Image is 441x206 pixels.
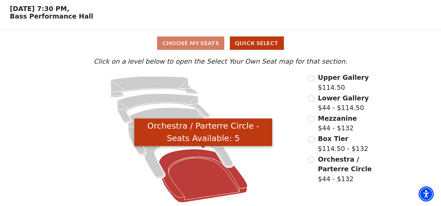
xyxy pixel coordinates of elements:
[230,36,284,50] button: Quick Select
[308,75,315,82] input: Upper Gallery$114.50
[308,95,315,102] input: Lower Gallery$44 - $114.50
[308,116,315,122] input: Mezzanine$44 - $132
[318,93,369,113] label: $44 - $114.50
[134,118,272,146] div: Orchestra / Parterre Circle - Seats Available: 5
[60,56,381,66] p: Click on a level below to open the Select Your Own Seat map for that section.
[318,74,369,81] span: Upper Gallery
[318,73,369,92] label: $114.50
[111,76,198,97] path: Upper Gallery - Seats Available: 280
[318,155,372,173] span: Orchestra / Parterre Circle
[159,149,248,203] path: Orchestra / Parterre Circle - Seats Available: 5
[318,134,368,153] label: $114.50 - $132
[419,186,434,202] div: Accessibility Menu
[318,94,369,102] span: Lower Gallery
[308,156,315,163] input: Orchestra / Parterre Circle$44 - $132
[308,136,315,143] input: Box Tier$114.50 - $132
[318,113,357,133] label: $44 - $132
[117,94,210,123] path: Lower Gallery - Seats Available: 25
[318,115,357,122] span: Mezzanine
[318,154,381,184] label: $44 - $132
[318,135,348,142] span: Box Tier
